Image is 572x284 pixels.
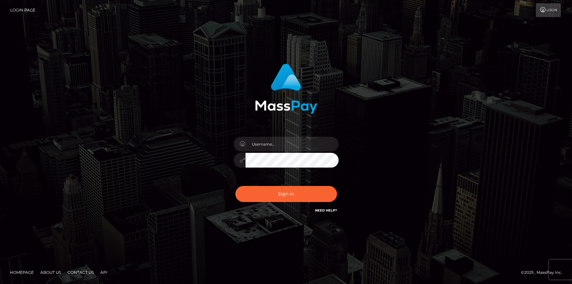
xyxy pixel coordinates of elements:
a: Need Help? [315,208,337,213]
a: About Us [38,267,64,277]
button: Sign in [235,186,337,202]
a: Login Page [10,3,35,17]
img: MassPay Login [255,64,317,114]
a: Contact Us [65,267,96,277]
a: Homepage [7,267,36,277]
input: Username... [246,137,339,152]
div: © 2025 , MassPay Inc. [521,269,567,276]
a: Login [536,3,561,17]
a: API [98,267,110,277]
